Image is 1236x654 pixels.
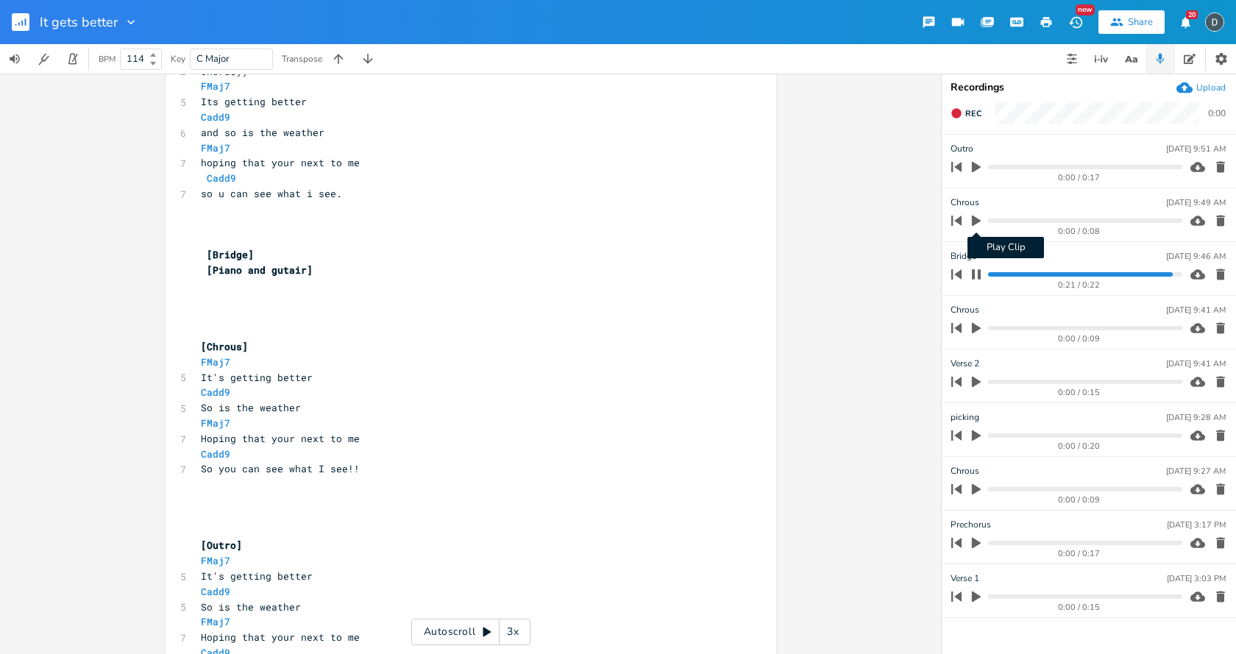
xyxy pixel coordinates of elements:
[1166,413,1226,422] div: [DATE] 9:28 AM
[1196,82,1226,93] div: Upload
[951,249,976,263] span: Bridge
[411,619,530,645] div: Autoscroll
[201,585,230,598] span: Cadd9
[201,126,324,139] span: and so is the weather
[1205,13,1224,32] img: Dave McNamara
[951,142,973,156] span: Outro
[976,227,1182,235] div: 0:00 / 0:08
[1061,9,1090,35] button: New
[99,55,116,63] div: BPM
[201,447,230,461] span: Cadd9
[201,385,230,399] span: Cadd9
[976,550,1182,558] div: 0:00 / 0:17
[951,357,979,371] span: Verse 2
[1166,252,1226,260] div: [DATE] 9:46 AM
[40,15,118,29] span: It gets better
[207,263,313,277] span: [Piano and gutair]
[201,416,230,430] span: FMaj7
[201,554,230,567] span: FMaj7
[1166,145,1226,153] div: [DATE] 9:51 AM
[1208,109,1226,118] div: 0:00
[201,95,307,108] span: Its getting better
[967,209,986,232] button: Play Clip
[976,603,1182,611] div: 0:00 / 0:15
[201,156,360,169] span: hoping that your next to me
[196,52,230,65] span: C Major
[976,335,1182,343] div: 0:00 / 0:09
[1076,4,1095,15] div: New
[1167,521,1226,529] div: [DATE] 3:17 PM
[201,569,313,583] span: It's getting better
[1176,79,1226,96] button: Upload
[951,196,979,210] span: Chrous
[976,388,1182,397] div: 0:00 / 0:15
[976,442,1182,450] div: 0:00 / 0:20
[171,54,185,63] div: Key
[1166,360,1226,368] div: [DATE] 9:41 AM
[951,410,979,424] span: picking
[201,65,248,78] span: Chorus))
[1171,9,1200,35] button: 20
[201,187,342,200] span: so u can see what i see.
[201,401,301,414] span: So is the weather
[976,281,1182,289] div: 0:21 / 0:22
[1166,199,1226,207] div: [DATE] 9:49 AM
[1186,10,1198,19] div: 20
[207,248,254,261] span: [Bridge]
[207,171,236,185] span: Cadd9
[976,496,1182,504] div: 0:00 / 0:09
[951,464,979,478] span: Chrous
[201,355,230,369] span: FMaj7
[201,110,230,124] span: Cadd9
[201,539,242,552] span: [Outro]
[500,619,526,645] div: 3x
[1166,306,1226,314] div: [DATE] 9:41 AM
[201,432,360,445] span: Hoping that your next to me
[951,82,1227,93] div: Recordings
[976,174,1182,182] div: 0:00 / 0:17
[282,54,322,63] div: Transpose
[965,108,981,119] span: Rec
[951,518,991,532] span: Prechorus
[201,462,360,475] span: So you can see what I see!!
[201,600,301,614] span: So is the weather
[945,102,987,125] button: Rec
[951,303,979,317] span: Chrous
[201,340,248,353] span: [Chrous]
[1166,467,1226,475] div: [DATE] 9:27 AM
[201,371,313,384] span: It's getting better
[201,630,360,644] span: Hoping that your next to me
[1128,15,1153,29] div: Share
[1167,575,1226,583] div: [DATE] 3:03 PM
[1098,10,1165,34] button: Share
[201,79,230,93] span: FMaj7
[201,615,230,628] span: FMaj7
[201,141,230,154] span: FMaj7
[951,572,979,586] span: Verse 1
